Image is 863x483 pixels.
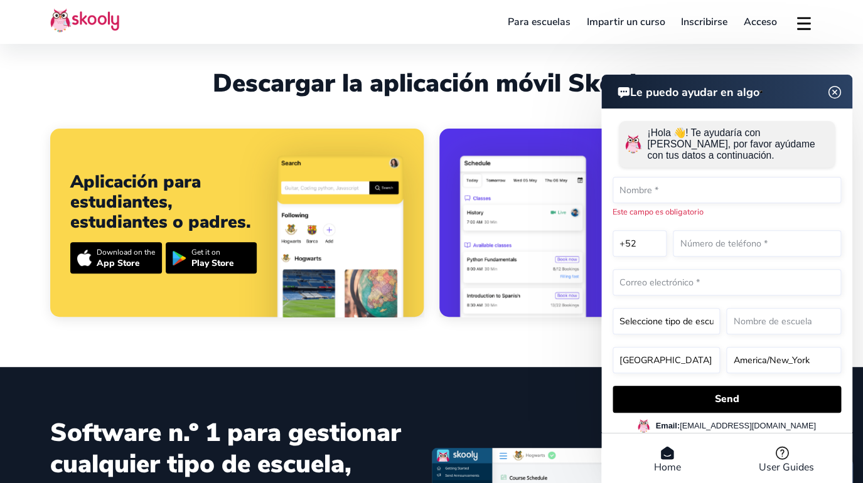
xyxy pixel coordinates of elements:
a: Inscribirse [673,12,736,32]
button: menu outline [795,12,813,33]
div: Descargar la aplicación móvil Skooly [50,68,813,98]
a: Para escuelas [500,12,579,32]
a: Acceso [736,12,785,32]
div: Download on the [97,247,155,257]
img: icon-playstore [172,251,186,265]
a: Get it onPlay Store [166,242,257,273]
img: icon-apple [77,250,92,267]
a: Download on theApp Store [70,242,162,273]
img: Skooly [50,8,119,33]
img: App for schools, teachers, coaches [459,154,586,408]
img: App for learners, students or parents [277,154,404,408]
div: Get it on [191,247,233,257]
div: Aplicación para estudiantes, estudiantes o padres. [70,172,257,232]
div: Play Store [191,257,233,269]
div: App Store [97,257,155,269]
a: Impartir un curso [578,12,673,32]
